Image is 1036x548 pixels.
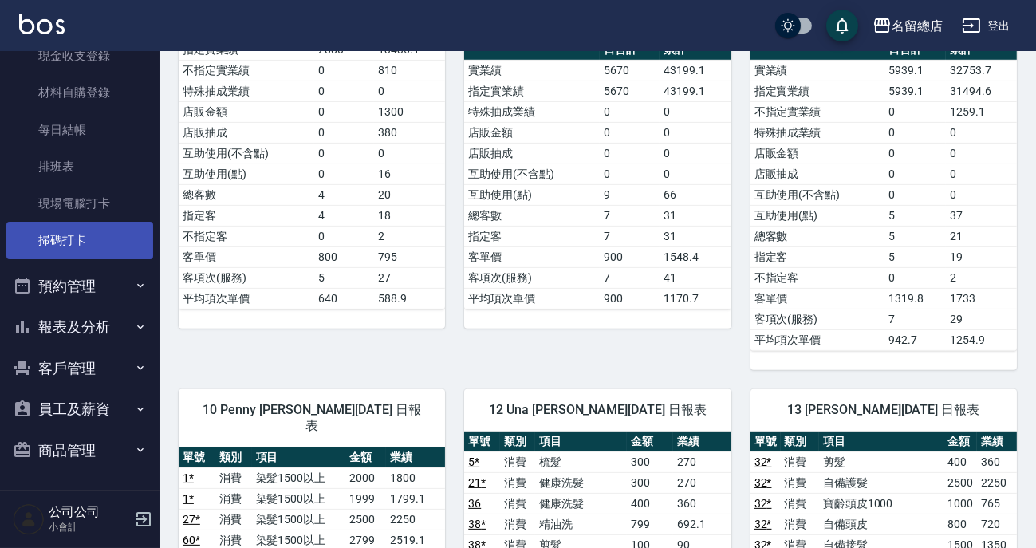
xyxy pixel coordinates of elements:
[884,267,946,288] td: 0
[6,430,153,471] button: 商品管理
[314,246,374,267] td: 800
[946,246,1017,267] td: 19
[6,185,153,222] a: 現場電腦打卡
[884,60,946,81] td: 5939.1
[977,514,1017,534] td: 720
[314,81,374,101] td: 0
[386,447,445,468] th: 業績
[673,451,731,472] td: 270
[750,267,885,288] td: 不指定客
[500,493,535,514] td: 消費
[955,11,1017,41] button: 登出
[600,288,660,309] td: 900
[946,288,1017,309] td: 1733
[750,226,885,246] td: 總客數
[673,493,731,514] td: 360
[660,205,731,226] td: 31
[252,447,346,468] th: 項目
[673,472,731,493] td: 270
[977,493,1017,514] td: 765
[464,101,600,122] td: 特殊抽成業績
[884,164,946,184] td: 0
[49,504,130,520] h5: 公司公司
[6,222,153,258] a: 掃碼打卡
[943,432,977,452] th: 金額
[627,432,673,452] th: 金額
[819,493,944,514] td: 寶齡頭皮1000
[750,60,885,81] td: 實業績
[673,432,731,452] th: 業績
[314,184,374,205] td: 4
[215,447,252,468] th: 類別
[483,402,711,418] span: 12 Una [PERSON_NAME][DATE] 日報表
[314,205,374,226] td: 4
[535,493,627,514] td: 健康洗髮
[179,205,314,226] td: 指定客
[374,288,445,309] td: 588.9
[6,388,153,430] button: 員工及薪資
[464,164,600,184] td: 互助使用(不含點)
[750,40,1017,351] table: a dense table
[179,267,314,288] td: 客項次(服務)
[884,309,946,329] td: 7
[943,472,977,493] td: 2500
[946,122,1017,143] td: 0
[600,267,660,288] td: 7
[374,122,445,143] td: 380
[750,432,781,452] th: 單號
[6,306,153,348] button: 報表及分析
[600,246,660,267] td: 900
[946,164,1017,184] td: 0
[464,267,600,288] td: 客項次(服務)
[6,348,153,389] button: 客戶管理
[627,493,673,514] td: 400
[770,402,998,418] span: 13 [PERSON_NAME][DATE] 日報表
[946,60,1017,81] td: 32753.7
[600,164,660,184] td: 0
[884,143,946,164] td: 0
[946,226,1017,246] td: 21
[943,451,977,472] td: 400
[215,488,252,509] td: 消費
[750,81,885,101] td: 指定實業績
[660,143,731,164] td: 0
[946,329,1017,350] td: 1254.9
[943,514,977,534] td: 800
[750,329,885,350] td: 平均項次單價
[464,122,600,143] td: 店販金額
[374,226,445,246] td: 2
[750,122,885,143] td: 特殊抽成業績
[884,81,946,101] td: 5939.1
[464,432,499,452] th: 單號
[6,112,153,148] a: 每日結帳
[374,143,445,164] td: 0
[198,402,426,434] span: 10 Penny [PERSON_NAME][DATE] 日報表
[866,10,949,42] button: 名留總店
[946,81,1017,101] td: 31494.6
[464,288,600,309] td: 平均項次單價
[179,164,314,184] td: 互助使用(點)
[750,184,885,205] td: 互助使用(不含點)
[49,520,130,534] p: 小會計
[464,226,600,246] td: 指定客
[464,143,600,164] td: 店販抽成
[252,467,346,488] td: 染髮1500以上
[781,451,819,472] td: 消費
[946,309,1017,329] td: 29
[627,514,673,534] td: 799
[660,184,731,205] td: 66
[252,509,346,530] td: 染髮1500以上
[884,226,946,246] td: 5
[6,148,153,185] a: 排班表
[781,472,819,493] td: 消費
[19,14,65,34] img: Logo
[946,267,1017,288] td: 2
[660,226,731,246] td: 31
[535,432,627,452] th: 項目
[386,467,445,488] td: 1800
[179,122,314,143] td: 店販抽成
[977,432,1017,452] th: 業績
[464,40,731,309] table: a dense table
[946,184,1017,205] td: 0
[535,451,627,472] td: 梳髮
